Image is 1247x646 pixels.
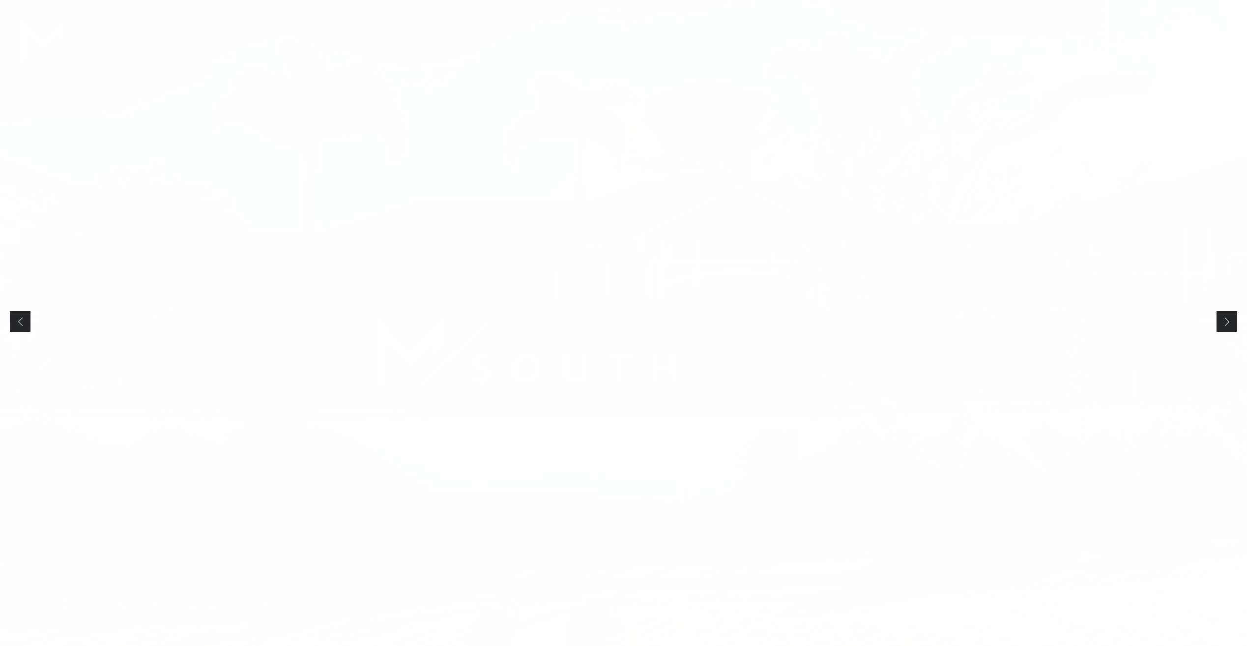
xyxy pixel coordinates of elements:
span: [GEOGRAPHIC_DATA] Location [50,593,347,617]
a: Layouts Perfect For Every Lifestyle [831,553,1247,646]
span: Modern Lifestyle Centric Spaces [466,583,636,591]
a: Next [1217,311,1237,332]
span: Layouts Perfect For Every Lifestyle [882,583,1003,591]
span: Amenities Built for You [466,593,636,617]
a: Call Us at 813-570-8014 [994,40,1067,51]
a: Previous [10,311,30,332]
a: Book a Tour [932,40,974,51]
button: Open Menu [1203,40,1227,49]
span: Room to Thrive [882,593,1003,617]
a: Modern Lifestyle Centric Spaces [416,553,832,646]
a: Find Your Home [1107,37,1182,53]
img: MSouth [20,17,98,76]
span: Minutes from [GEOGRAPHIC_DATA], [GEOGRAPHIC_DATA], & [GEOGRAPHIC_DATA] [50,583,347,591]
span: [PHONE_NUMBER] [994,40,1067,51]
